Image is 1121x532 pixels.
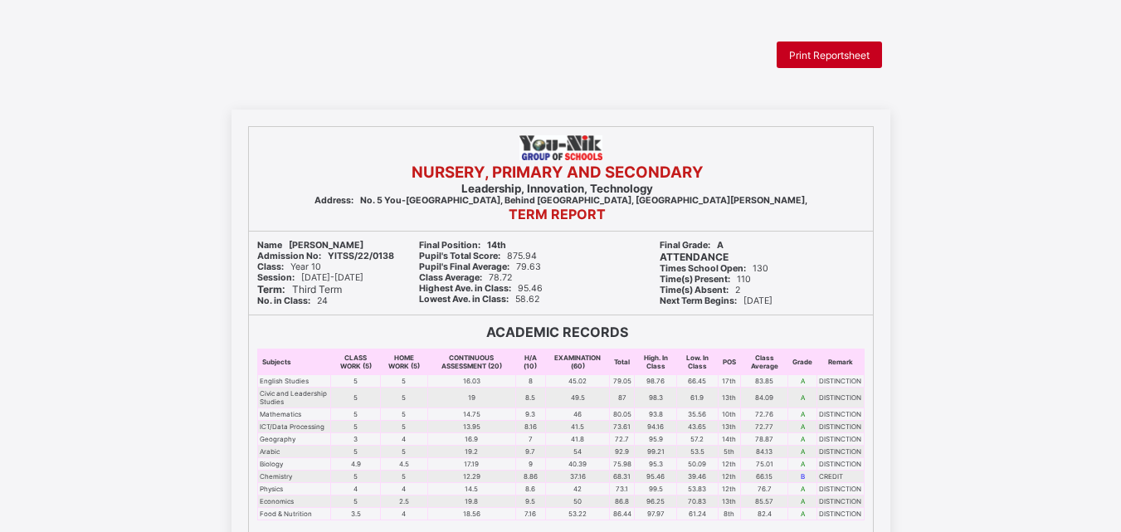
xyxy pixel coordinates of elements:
td: A [788,495,817,508]
b: Pupil's Total Score: [419,251,500,261]
td: A [788,508,817,520]
span: No. 5 You-[GEOGRAPHIC_DATA], Behind [GEOGRAPHIC_DATA], [GEOGRAPHIC_DATA][PERSON_NAME], [314,195,807,206]
b: Class Average: [419,272,482,283]
span: [DATE] [660,295,773,306]
td: 8.5 [515,388,545,408]
th: Low. In Class [677,349,719,375]
td: 4 [380,433,427,446]
b: Leadership, Innovation, Technology [461,182,653,195]
td: 5 [331,421,381,433]
span: 95.46 [419,283,543,294]
td: 75.01 [740,458,788,471]
b: Address: [314,195,353,206]
th: CLASS WORK (5) [331,349,381,375]
b: Pupil's Final Average: [419,261,509,272]
td: 70.83 [677,495,719,508]
th: Remark [817,349,864,375]
td: 95.9 [635,433,677,446]
span: 2 [660,285,740,295]
td: 5 [380,408,427,421]
td: 40.39 [545,458,609,471]
td: B [788,471,817,483]
td: 53.22 [545,508,609,520]
td: 80.05 [610,408,635,421]
td: 95.3 [635,458,677,471]
td: 16.03 [428,375,516,388]
td: Civic and Leadership Studies [257,388,331,408]
b: Next Term Begins: [660,295,737,306]
td: 53.83 [677,483,719,495]
td: DISTINCTION [817,483,864,495]
span: Print Reportsheet [789,49,870,61]
td: 93.8 [635,408,677,421]
td: 4.5 [380,458,427,471]
td: 5 [331,388,381,408]
span: Third Term [257,283,342,295]
td: 84.13 [740,446,788,458]
b: Class: [257,261,284,272]
td: CREDIT [817,471,864,483]
td: 9.3 [515,408,545,421]
td: A [788,483,817,495]
span: 79.63 [419,261,541,272]
td: 42 [545,483,609,495]
td: DISTINCTION [817,408,864,421]
th: HOME WORK (5) [380,349,427,375]
td: 85.57 [740,495,788,508]
td: 5 [380,446,427,458]
td: A [788,458,817,471]
td: 66.45 [677,375,719,388]
td: 43.65 [677,421,719,433]
td: 94.16 [635,421,677,433]
b: No. in Class: [257,295,310,306]
td: 75.98 [610,458,635,471]
td: 5th [718,446,740,458]
td: 4 [380,508,427,520]
td: 72.7 [610,433,635,446]
td: 13.95 [428,421,516,433]
b: Session: [257,272,295,283]
td: DISTINCTION [817,458,864,471]
span: 58.62 [419,294,539,305]
td: 82.4 [740,508,788,520]
span: 14th [419,240,506,251]
td: 66.15 [740,471,788,483]
th: EXAMINATION (60) [545,349,609,375]
td: 19 [428,388,516,408]
td: Economics [257,495,331,508]
td: 9.5 [515,495,545,508]
b: TERM REPORT [509,206,606,222]
th: Class Average [740,349,788,375]
span: YITSS/22/0138 [257,251,394,261]
td: DISTINCTION [817,388,864,408]
b: Name [257,240,282,251]
td: A [788,446,817,458]
td: 79.05 [610,375,635,388]
td: English Studies [257,375,331,388]
td: 5 [331,375,381,388]
td: 13th [718,495,740,508]
td: 14.5 [428,483,516,495]
td: 37.16 [545,471,609,483]
td: 12th [718,483,740,495]
td: 49.5 [545,388,609,408]
th: H/A (10) [515,349,545,375]
span: Year 10 [257,261,321,272]
b: Final Grade: [660,240,710,251]
b: Lowest Ave. in Class: [419,294,509,305]
td: 50.09 [677,458,719,471]
td: DISTINCTION [817,375,864,388]
td: 8 [515,375,545,388]
th: Total [610,349,635,375]
td: Arabic [257,446,331,458]
td: DISTINCTION [817,433,864,446]
td: 5 [331,471,381,483]
td: 18.56 [428,508,516,520]
td: 5 [380,375,427,388]
td: 98.3 [635,388,677,408]
b: Highest Ave. in Class: [419,283,511,294]
b: Final Position: [419,240,480,251]
b: ATTENDANCE [660,251,729,263]
span: 24 [257,295,328,306]
td: A [788,433,817,446]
